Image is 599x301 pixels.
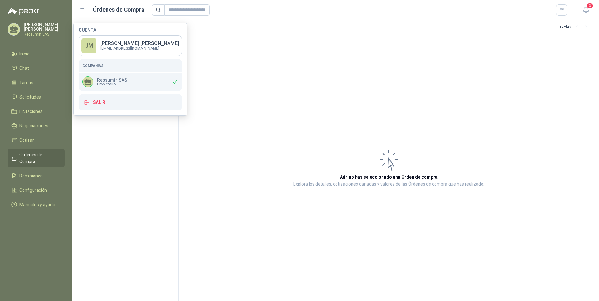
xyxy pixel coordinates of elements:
a: Manuales y ayuda [8,199,65,211]
span: Chat [19,65,29,72]
div: Repsumin SASPropietario [79,73,182,91]
a: Inicio [8,48,65,60]
button: 3 [580,4,591,16]
a: Configuración [8,184,65,196]
span: Propietario [97,82,127,86]
p: Repsumin SAS [24,33,65,36]
p: [PERSON_NAME] [PERSON_NAME] [24,23,65,31]
span: Configuración [19,187,47,194]
div: 1 - 2 de 2 [560,23,591,33]
img: Logo peakr [8,8,39,15]
span: Remisiones [19,172,43,179]
span: Inicio [19,50,29,57]
span: Licitaciones [19,108,43,115]
p: Repsumin SAS [97,78,127,82]
span: Solicitudes [19,94,41,100]
a: Remisiones [8,170,65,182]
a: JM[PERSON_NAME] [PERSON_NAME][EMAIL_ADDRESS][DOMAIN_NAME] [79,35,182,56]
a: Cotizar [8,134,65,146]
span: Tareas [19,79,33,86]
span: Manuales y ayuda [19,201,55,208]
h5: Compañías [82,63,178,69]
p: Explora los detalles, cotizaciones ganadas y valores de las Órdenes de compra que has realizado. [293,181,484,188]
p: [EMAIL_ADDRESS][DOMAIN_NAME] [100,47,179,50]
p: [PERSON_NAME] [PERSON_NAME] [100,41,179,46]
div: JM [81,38,96,53]
span: 3 [586,3,593,9]
span: Cotizar [19,137,34,144]
button: Salir [79,94,182,110]
h1: Órdenes de Compra [93,5,144,14]
a: Solicitudes [8,91,65,103]
span: Negociaciones [19,122,48,129]
a: Licitaciones [8,105,65,117]
span: Órdenes de Compra [19,151,59,165]
a: Tareas [8,77,65,89]
h4: Cuenta [79,28,182,32]
a: Órdenes de Compra [8,149,65,167]
a: Negociaciones [8,120,65,132]
h3: Aún no has seleccionado una Orden de compra [340,174,438,181]
a: Chat [8,62,65,74]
